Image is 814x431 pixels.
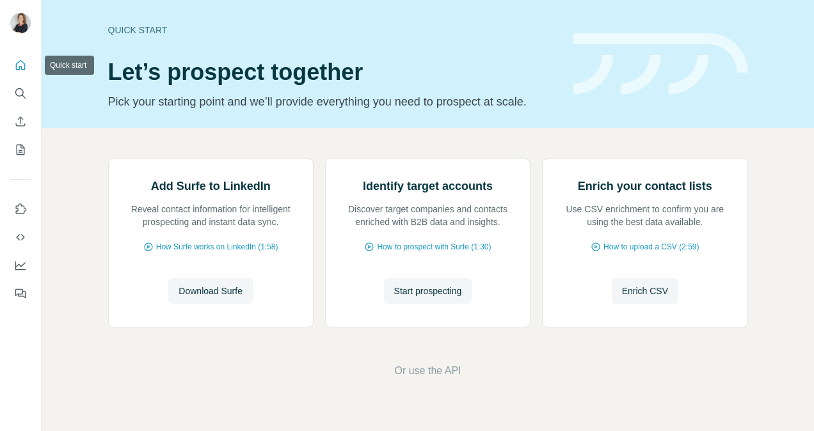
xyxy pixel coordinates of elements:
button: Use Surfe on LinkedIn [10,198,31,221]
img: Avatar [10,13,31,33]
button: My lists [10,138,31,161]
button: Search [10,82,31,105]
span: How to upload a CSV (2:59) [603,241,699,253]
h2: Identify target accounts [363,177,493,195]
p: Discover target companies and contacts enriched with B2B data and insights. [339,203,517,228]
button: Quick start [10,54,31,77]
button: Enrich CSV [612,278,678,304]
span: Start prospecting [394,285,462,297]
span: Enrich CSV [622,285,668,297]
button: Dashboard [10,254,31,277]
button: Use Surfe API [10,226,31,249]
img: banner [573,33,748,95]
button: Download Surfe [168,278,253,304]
button: Feedback [10,282,31,305]
span: How Surfe works on LinkedIn (1:58) [156,241,278,253]
div: Quick start [108,24,558,36]
span: How to prospect with Surfe (1:30) [377,241,491,253]
h2: Enrich your contact lists [578,177,712,195]
button: Enrich CSV [10,110,31,133]
button: Or use the API [394,363,461,379]
h1: Let’s prospect together [108,59,558,85]
button: Start prospecting [384,278,472,304]
h2: Add Surfe to LinkedIn [151,177,271,195]
p: Reveal contact information for intelligent prospecting and instant data sync. [122,203,300,228]
p: Pick your starting point and we’ll provide everything you need to prospect at scale. [108,93,558,111]
span: Download Surfe [179,285,243,297]
p: Use CSV enrichment to confirm you are using the best data available. [555,203,734,228]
